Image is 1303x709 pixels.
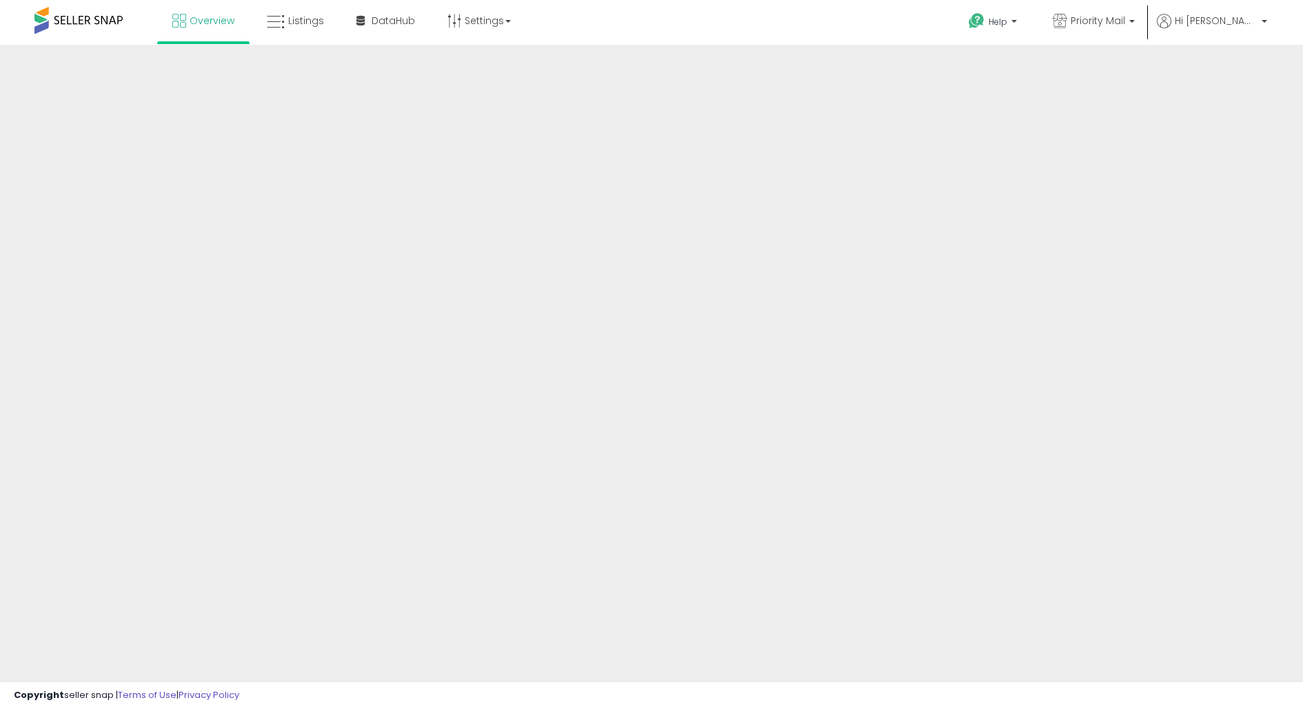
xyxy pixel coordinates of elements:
[372,14,415,28] span: DataHub
[1175,14,1257,28] span: Hi [PERSON_NAME]
[958,2,1031,45] a: Help
[190,14,234,28] span: Overview
[989,16,1007,28] span: Help
[1157,14,1267,45] a: Hi [PERSON_NAME]
[968,12,985,30] i: Get Help
[288,14,324,28] span: Listings
[1071,14,1125,28] span: Priority Mail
